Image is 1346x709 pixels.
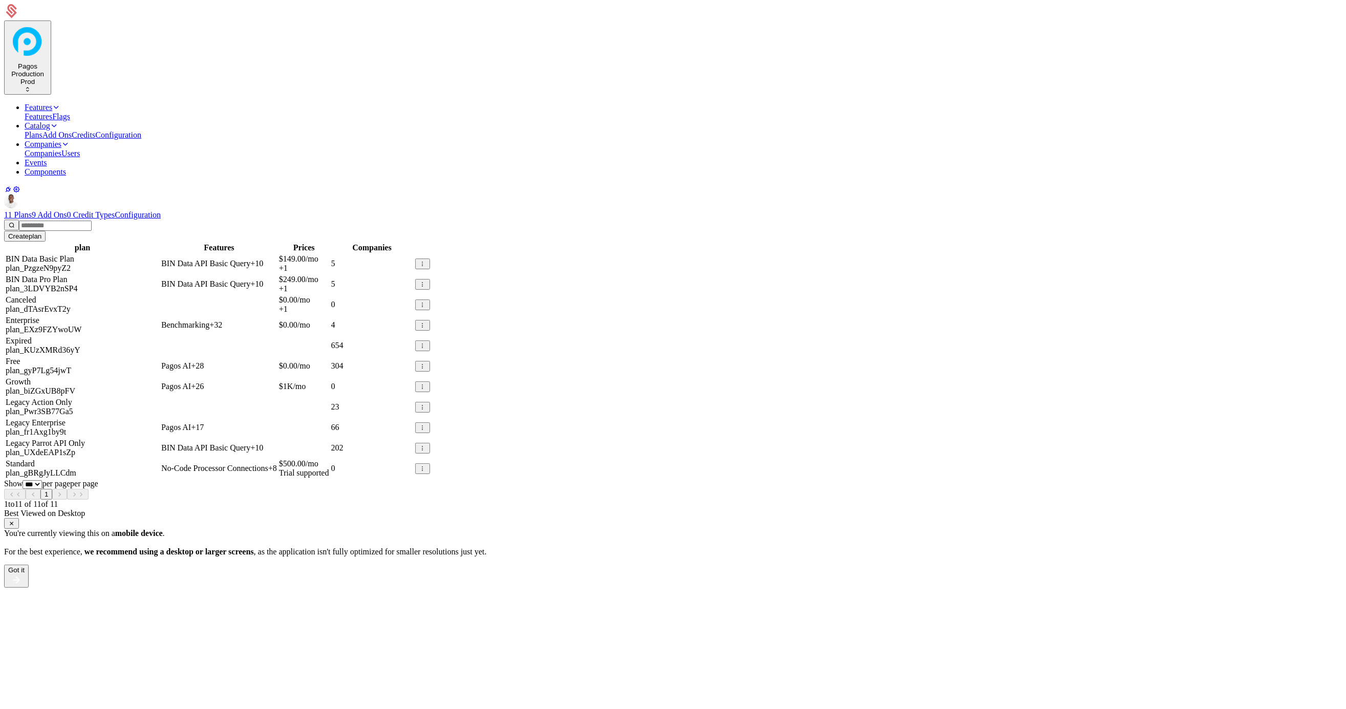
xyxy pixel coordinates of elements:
[4,185,12,194] a: Integrations
[23,480,42,489] select: Select page size
[6,346,159,355] div: plan_KUzXMRd36yY
[61,149,80,158] a: Users
[415,422,430,433] button: Select action
[331,300,413,309] div: 0
[72,131,95,139] a: Credits
[279,382,329,391] div: $1K /mo
[191,361,204,370] span: + 28
[4,500,58,508] span: 11
[415,361,430,372] button: Select action
[161,243,277,253] th: Features
[4,103,1342,177] nav: Main
[70,479,98,488] span: per page
[415,443,430,454] button: Select action
[4,220,19,230] button: Find Plan
[4,194,18,208] button: Open user button
[115,210,161,219] a: Configuration
[6,377,159,386] div: Growth
[331,464,413,473] div: 0
[4,489,26,500] button: Go to first page
[18,62,37,70] span: Pagos
[331,320,413,330] div: 4
[415,259,430,269] button: Select action
[40,489,52,500] button: Go to page 1
[25,112,52,121] a: Features
[191,382,204,391] span: + 26
[279,320,329,330] div: $0.00 /mo
[161,464,268,472] span: No-Code Processor Connections
[268,464,277,472] span: + 8
[279,284,288,293] span: + 1
[331,341,413,350] div: 654
[161,280,250,288] span: BIN Data API Basic Query
[161,361,191,370] span: Pagos AI
[6,448,159,457] div: plan_UXdeEAP1sZp
[331,361,413,371] div: 304
[12,185,20,194] a: Settings
[279,361,329,371] div: $0.00 /mo
[415,320,430,331] button: Select action
[4,194,18,208] img: LJ Durante
[42,131,72,139] a: Add Ons
[25,167,66,176] a: Components
[20,78,35,85] span: Prod
[6,418,159,427] div: Legacy Enterprise
[52,489,67,500] button: Go to next page
[331,243,414,253] th: Companies
[279,305,288,313] span: + 1
[6,386,159,396] div: plan_biZGxUB8pFV
[331,443,413,453] div: 202
[279,243,330,253] th: Prices
[279,295,329,305] div: $0.00 /mo
[6,366,159,375] div: plan_gyP7Lg54jwT
[6,295,159,305] div: Canceled
[4,210,32,219] a: 11 Plans
[279,254,329,264] div: $149.00 /mo
[115,529,163,538] strong: mobile device
[6,305,159,314] div: plan_dTAsrEvxT2y
[250,259,263,268] span: + 10
[67,210,115,219] a: 0 Credit Types
[6,407,159,416] div: plan_Pwr3SB77Ga5
[415,299,430,310] button: Select action
[161,443,250,452] span: BIN Data API Basic Query
[67,489,89,500] button: Go to last page
[4,479,1342,509] div: Table pagination
[6,398,159,407] div: Legacy Action Only
[4,500,33,508] span: 1 to 11 of
[415,463,430,474] button: Select action
[4,20,51,95] button: Select environment
[4,509,1342,518] div: Best Viewed on Desktop
[331,259,413,268] div: 5
[8,232,41,240] div: Create plan
[25,149,61,158] a: Companies
[415,340,430,351] button: Select action
[6,275,159,284] div: BIN Data Pro Plan
[42,479,70,488] span: per page
[4,529,1342,556] div: You're currently viewing this on a . For the best experience, , as the application isn't fully op...
[279,468,329,477] span: Trial supported
[250,280,263,288] span: + 10
[6,336,159,346] div: Expired
[161,259,250,268] span: BIN Data API Basic Query
[6,254,159,264] div: BIN Data Basic Plan
[331,382,413,391] div: 0
[6,459,159,468] div: Standard
[279,459,329,468] div: $500.00 /mo
[331,423,413,432] div: 66
[331,280,413,289] div: 5
[25,140,70,148] a: Companies
[4,489,1342,500] div: Page navigation
[161,320,209,329] span: Benchmarking
[6,325,159,334] div: plan_EXz9FZYwoUW
[52,112,70,121] a: Flags
[4,565,29,588] button: Got it
[415,381,430,392] button: Select action
[6,264,159,273] div: plan_PzgzeN9pyZ2
[25,121,58,130] a: Catalog
[8,70,47,78] div: Production
[6,357,159,366] div: Free
[26,489,40,500] button: Go to previous page
[25,131,42,139] a: Plans
[161,382,191,391] span: Pagos AI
